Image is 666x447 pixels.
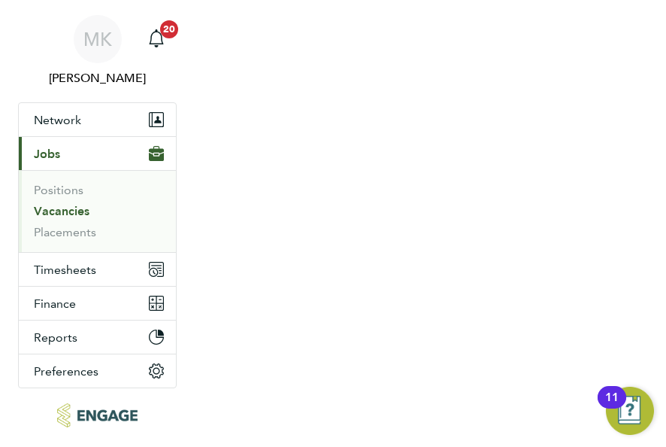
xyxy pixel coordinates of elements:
span: Network [34,113,81,127]
div: 11 [605,397,619,417]
span: Preferences [34,364,98,379]
a: 20 [141,15,171,63]
img: educationmattersgroup-logo-retina.png [57,403,138,427]
button: Reports [19,321,176,354]
span: 20 [160,20,178,38]
a: Go to home page [18,403,177,427]
span: Jobs [34,147,60,161]
a: Vacancies [34,204,89,218]
div: Jobs [19,170,176,252]
button: Finance [19,287,176,320]
span: Reports [34,330,77,345]
a: Placements [34,225,96,239]
button: Jobs [19,137,176,170]
button: Preferences [19,354,176,388]
button: Network [19,103,176,136]
a: MK[PERSON_NAME] [18,15,177,87]
button: Open Resource Center, 11 new notifications [606,387,654,435]
span: Finance [34,296,76,311]
span: Timesheets [34,263,96,277]
button: Timesheets [19,253,176,286]
a: Positions [34,183,83,197]
span: MK [83,29,112,49]
span: Megan Knowles [18,69,177,87]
